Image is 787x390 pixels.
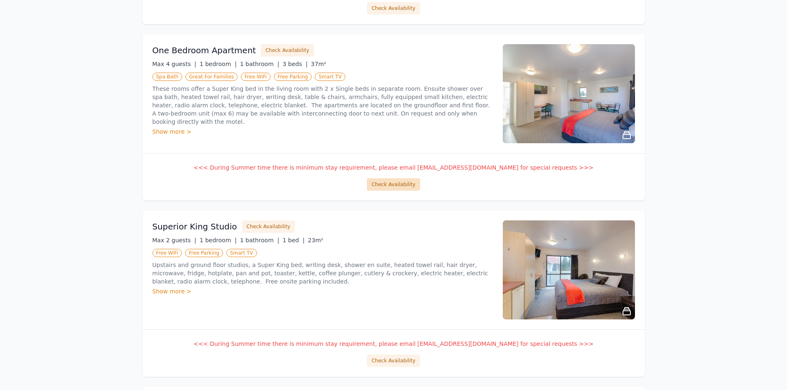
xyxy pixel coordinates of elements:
[152,85,493,126] p: These rooms offer a Super King bed in the living room with 2 x Single beds in separate room. Ensu...
[200,237,237,243] span: 1 bedroom |
[152,45,256,56] h3: One Bedroom Apartment
[152,261,493,286] p: Upstairs and ground floor studios, a Super King bed, writing desk, shower en suite, heated towel ...
[242,220,295,233] button: Check Availability
[185,249,223,257] span: Free Parking
[152,61,197,67] span: Max 4 guests |
[367,2,420,14] button: Check Availability
[152,237,197,243] span: Max 2 guests |
[152,128,493,136] div: Show more >
[283,237,304,243] span: 1 bed |
[240,237,279,243] span: 1 bathroom |
[274,73,312,81] span: Free Parking
[185,73,238,81] span: Great For Families
[152,221,237,232] h3: Superior King Studio
[240,61,279,67] span: 1 bathroom |
[226,249,257,257] span: Smart TV
[152,73,182,81] span: Spa Bath
[261,44,314,57] button: Check Availability
[315,73,345,81] span: Smart TV
[152,163,635,172] p: <<< During Summer time there is minimum stay requirement, please email [EMAIL_ADDRESS][DOMAIN_NAM...
[367,355,420,367] button: Check Availability
[308,237,323,243] span: 23m²
[152,249,182,257] span: Free WiFi
[200,61,237,67] span: 1 bedroom |
[152,340,635,348] p: <<< During Summer time there is minimum stay requirement, please email [EMAIL_ADDRESS][DOMAIN_NAM...
[152,287,493,295] div: Show more >
[311,61,326,67] span: 37m²
[367,178,420,191] button: Check Availability
[283,61,308,67] span: 3 beds |
[241,73,271,81] span: Free WiFi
